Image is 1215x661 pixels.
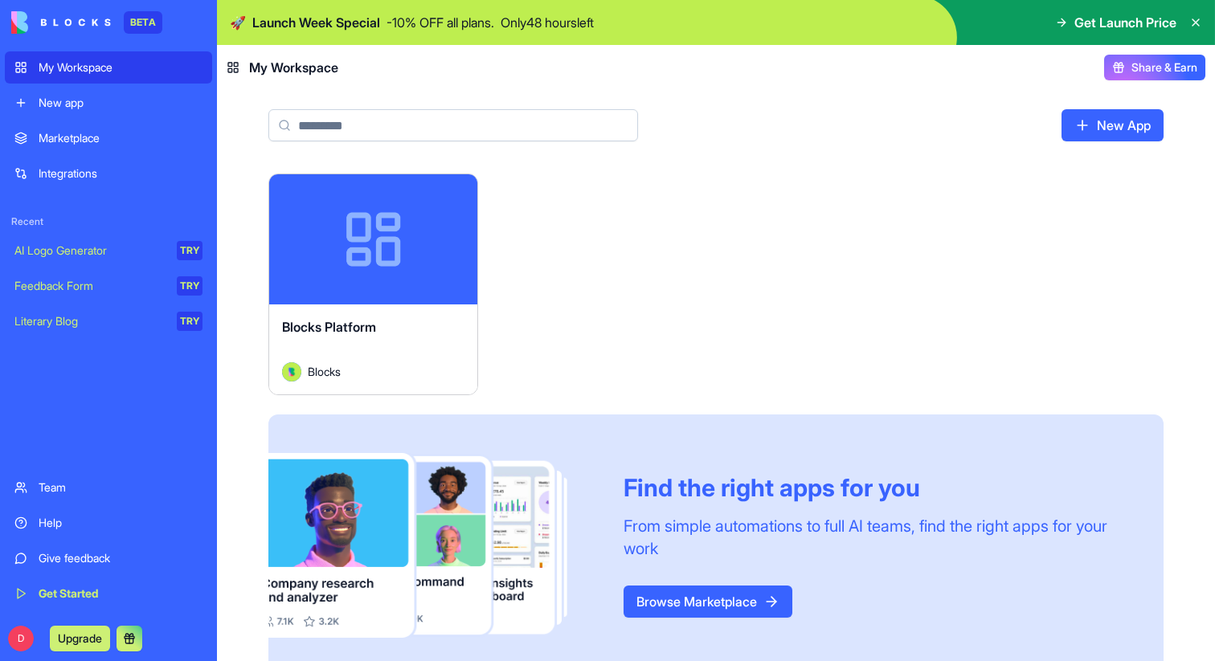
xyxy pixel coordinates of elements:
a: My Workspace [5,51,212,84]
div: TRY [177,312,202,331]
a: Marketplace [5,122,212,154]
a: Help [5,507,212,539]
span: Blocks [308,363,341,380]
div: Literary Blog [14,313,166,329]
img: logo [11,11,111,34]
a: Feedback FormTRY [5,270,212,302]
div: Integrations [39,165,202,182]
button: Share & Earn [1104,55,1205,80]
a: New App [1062,109,1164,141]
span: Get Launch Price [1074,13,1176,32]
a: Give feedback [5,542,212,574]
a: Integrations [5,157,212,190]
p: Only 48 hours left [501,13,594,32]
button: Upgrade [50,626,110,651]
a: Literary BlogTRY [5,305,212,337]
a: BETA [11,11,162,34]
span: 🚀 [230,13,246,32]
img: Frame_181_egmpey.png [268,453,598,638]
span: Recent [5,215,212,228]
a: New app [5,87,212,119]
a: Browse Marketplace [624,586,792,618]
div: My Workspace [39,59,202,75]
div: Give feedback [39,550,202,566]
div: Feedback Form [14,278,166,294]
div: TRY [177,276,202,296]
span: Share & Earn [1131,59,1197,75]
a: Team [5,471,212,504]
div: AI Logo Generator [14,243,166,259]
div: Get Started [39,586,202,602]
div: Help [39,515,202,531]
a: Get Started [5,577,212,610]
span: My Workspace [249,58,338,77]
div: Team [39,479,202,496]
div: Marketplace [39,130,202,146]
a: Blocks PlatformAvatarBlocks [268,173,478,395]
div: BETA [124,11,162,34]
a: AI Logo GeneratorTRY [5,235,212,267]
span: D [8,626,34,651]
div: From simple automations to full AI teams, find the right apps for your work [624,515,1125,560]
span: Launch Week Special [252,13,380,32]
div: Find the right apps for you [624,473,1125,502]
div: New app [39,95,202,111]
span: Blocks Platform [282,319,376,335]
img: Avatar [282,362,301,382]
p: - 10 % OFF all plans. [387,13,494,32]
a: Upgrade [50,630,110,646]
div: TRY [177,241,202,260]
